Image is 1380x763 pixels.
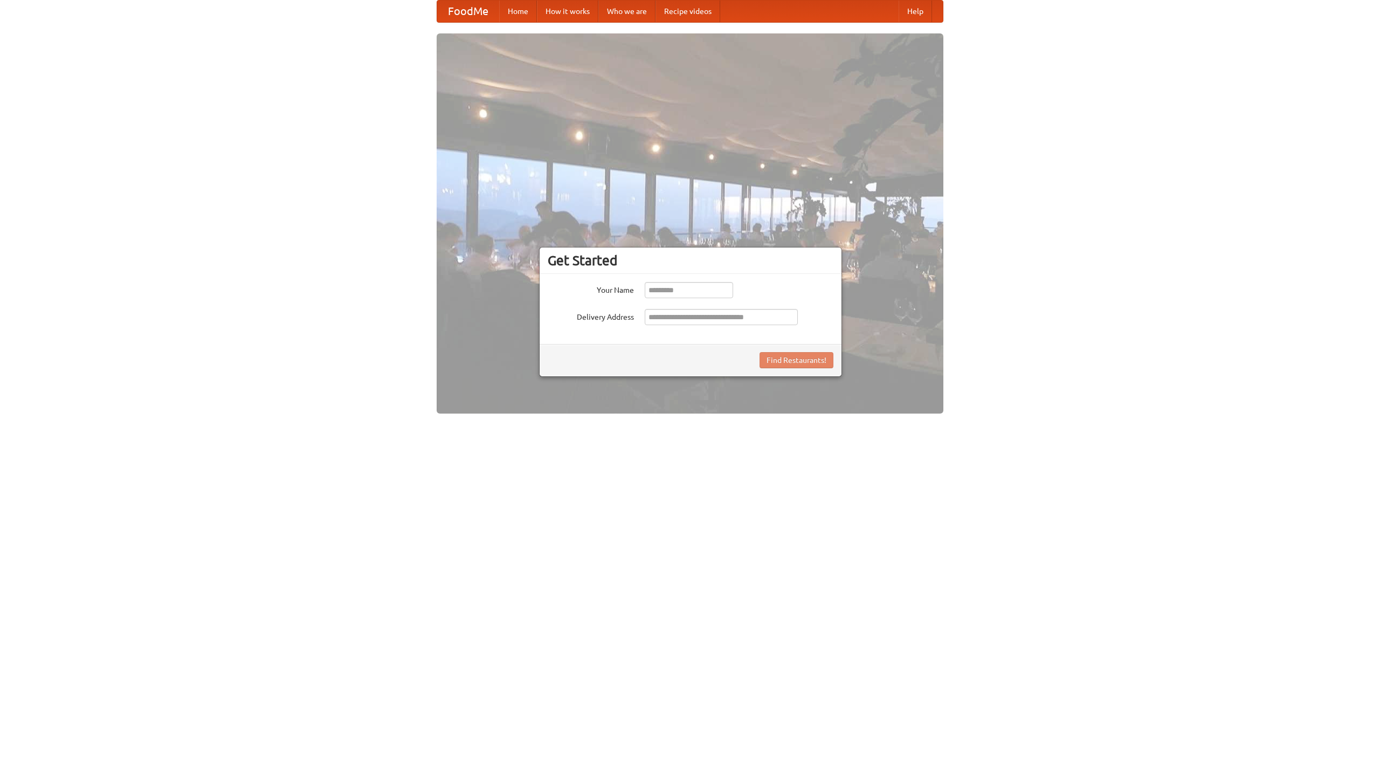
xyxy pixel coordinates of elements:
a: Home [499,1,537,22]
a: Help [899,1,932,22]
label: Your Name [548,282,634,295]
a: How it works [537,1,598,22]
label: Delivery Address [548,309,634,322]
button: Find Restaurants! [760,352,833,368]
h3: Get Started [548,252,833,269]
a: Who we are [598,1,655,22]
a: Recipe videos [655,1,720,22]
a: FoodMe [437,1,499,22]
